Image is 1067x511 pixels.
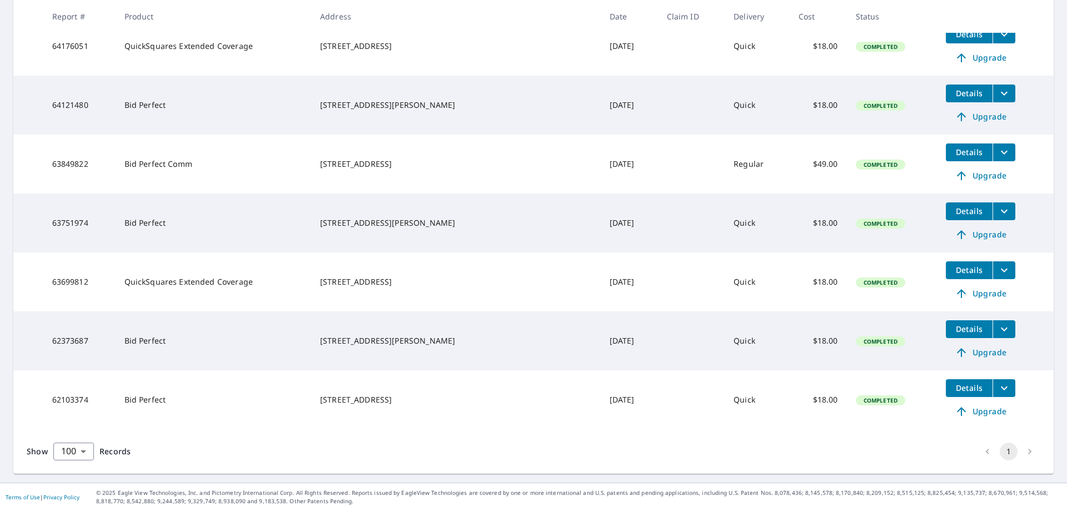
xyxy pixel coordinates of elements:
[27,446,48,457] span: Show
[993,261,1015,279] button: filesDropdownBtn-63699812
[993,26,1015,43] button: filesDropdownBtn-64176051
[993,320,1015,338] button: filesDropdownBtn-62373687
[790,252,847,311] td: $18.00
[725,17,790,76] td: Quick
[725,194,790,252] td: Quick
[116,135,311,194] td: Bid Perfect Comm
[790,135,847,194] td: $49.00
[43,17,116,76] td: 64176051
[946,143,993,161] button: detailsBtn-63849822
[857,220,904,227] span: Completed
[725,76,790,135] td: Quick
[790,17,847,76] td: $18.00
[953,88,986,98] span: Details
[857,396,904,404] span: Completed
[53,443,94,460] div: Show 100 records
[601,370,658,429] td: [DATE]
[857,161,904,168] span: Completed
[790,76,847,135] td: $18.00
[725,135,790,194] td: Regular
[43,135,116,194] td: 63849822
[790,370,847,429] td: $18.00
[116,370,311,429] td: Bid Perfect
[946,26,993,43] button: detailsBtn-64176051
[601,311,658,370] td: [DATE]
[725,311,790,370] td: Quick
[993,379,1015,397] button: filesDropdownBtn-62103374
[601,76,658,135] td: [DATE]
[116,311,311,370] td: Bid Perfect
[790,194,847,252] td: $18.00
[946,226,1015,244] a: Upgrade
[53,436,94,467] div: 100
[116,194,311,252] td: Bid Perfect
[946,320,993,338] button: detailsBtn-62373687
[320,276,592,287] div: [STREET_ADDRESS]
[953,228,1009,241] span: Upgrade
[320,100,592,111] div: [STREET_ADDRESS][PERSON_NAME]
[320,41,592,52] div: [STREET_ADDRESS]
[953,346,1009,359] span: Upgrade
[320,217,592,229] div: [STREET_ADDRESS][PERSON_NAME]
[43,370,116,429] td: 62103374
[953,110,1009,123] span: Upgrade
[946,403,1015,420] a: Upgrade
[953,405,1009,418] span: Upgrade
[953,206,986,216] span: Details
[43,493,79,501] a: Privacy Policy
[946,49,1015,67] a: Upgrade
[993,202,1015,220] button: filesDropdownBtn-63751974
[857,338,904,345] span: Completed
[953,51,1009,65] span: Upgrade
[953,287,1009,300] span: Upgrade
[116,17,311,76] td: QuickSquares Extended Coverage
[953,265,986,275] span: Details
[946,202,993,220] button: detailsBtn-63751974
[790,311,847,370] td: $18.00
[116,252,311,311] td: QuickSquares Extended Coverage
[953,324,986,334] span: Details
[725,252,790,311] td: Quick
[99,446,131,457] span: Records
[946,379,993,397] button: detailsBtn-62103374
[43,311,116,370] td: 62373687
[43,252,116,311] td: 63699812
[43,76,116,135] td: 64121480
[953,147,986,157] span: Details
[993,143,1015,161] button: filesDropdownBtn-63849822
[977,443,1040,460] nav: pagination navigation
[96,489,1061,505] p: © 2025 Eagle View Technologies, Inc. and Pictometry International Corp. All Rights Reserved. Repo...
[601,135,658,194] td: [DATE]
[601,17,658,76] td: [DATE]
[946,108,1015,126] a: Upgrade
[601,194,658,252] td: [DATE]
[946,167,1015,185] a: Upgrade
[1000,443,1018,460] button: page 1
[725,370,790,429] td: Quick
[946,344,1015,361] a: Upgrade
[320,335,592,346] div: [STREET_ADDRESS][PERSON_NAME]
[953,169,1009,182] span: Upgrade
[116,76,311,135] td: Bid Perfect
[946,85,993,102] button: detailsBtn-64121480
[6,493,40,501] a: Terms of Use
[320,158,592,170] div: [STREET_ADDRESS]
[857,43,904,51] span: Completed
[43,194,116,252] td: 63751974
[601,252,658,311] td: [DATE]
[857,102,904,110] span: Completed
[857,279,904,286] span: Completed
[953,29,986,39] span: Details
[946,285,1015,302] a: Upgrade
[320,394,592,405] div: [STREET_ADDRESS]
[6,494,79,500] p: |
[953,383,986,393] span: Details
[993,85,1015,102] button: filesDropdownBtn-64121480
[946,261,993,279] button: detailsBtn-63699812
